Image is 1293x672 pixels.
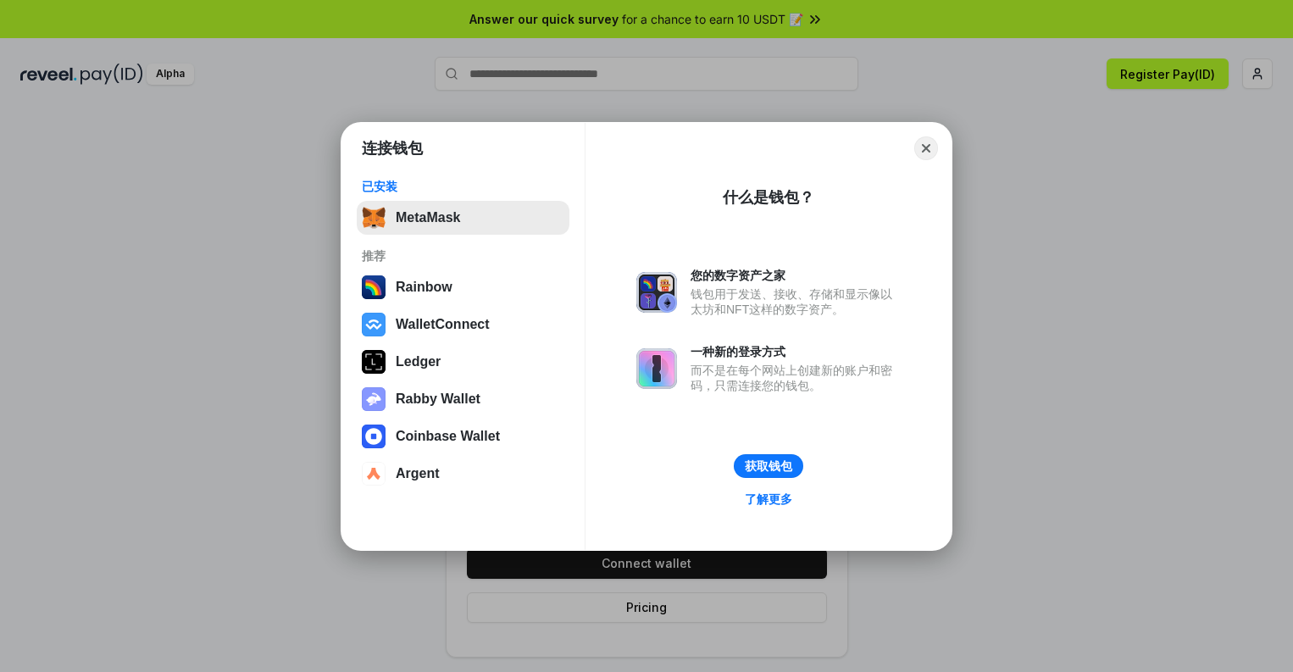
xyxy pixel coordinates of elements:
button: Close [914,136,938,160]
div: WalletConnect [396,317,490,332]
img: svg+xml,%3Csvg%20fill%3D%22none%22%20height%3D%2233%22%20viewBox%3D%220%200%2035%2033%22%20width%... [362,206,386,230]
img: svg+xml,%3Csvg%20width%3D%2228%22%20height%3D%2228%22%20viewBox%3D%220%200%2028%2028%22%20fill%3D... [362,462,386,486]
img: svg+xml,%3Csvg%20xmlns%3D%22http%3A%2F%2Fwww.w3.org%2F2000%2Fsvg%22%20fill%3D%22none%22%20viewBox... [362,387,386,411]
div: 获取钱包 [745,458,792,474]
div: 已安装 [362,179,564,194]
button: Rabby Wallet [357,382,569,416]
button: Rainbow [357,270,569,304]
img: svg+xml,%3Csvg%20xmlns%3D%22http%3A%2F%2Fwww.w3.org%2F2000%2Fsvg%22%20width%3D%2228%22%20height%3... [362,350,386,374]
div: 一种新的登录方式 [691,344,901,359]
div: Rabby Wallet [396,392,480,407]
div: 推荐 [362,248,564,264]
div: Ledger [396,354,441,369]
button: MetaMask [357,201,569,235]
img: svg+xml,%3Csvg%20width%3D%22120%22%20height%3D%22120%22%20viewBox%3D%220%200%20120%20120%22%20fil... [362,275,386,299]
img: svg+xml,%3Csvg%20width%3D%2228%22%20height%3D%2228%22%20viewBox%3D%220%200%2028%2028%22%20fill%3D... [362,425,386,448]
button: Ledger [357,345,569,379]
div: 而不是在每个网站上创建新的账户和密码，只需连接您的钱包。 [691,363,901,393]
div: Coinbase Wallet [396,429,500,444]
div: 您的数字资产之家 [691,268,901,283]
h1: 连接钱包 [362,138,423,158]
button: 获取钱包 [734,454,803,478]
div: 了解更多 [745,492,792,507]
div: 钱包用于发送、接收、存储和显示像以太坊和NFT这样的数字资产。 [691,286,901,317]
img: svg+xml,%3Csvg%20xmlns%3D%22http%3A%2F%2Fwww.w3.org%2F2000%2Fsvg%22%20fill%3D%22none%22%20viewBox... [636,272,677,313]
a: 了解更多 [735,488,802,510]
div: Argent [396,466,440,481]
button: Coinbase Wallet [357,419,569,453]
img: svg+xml,%3Csvg%20xmlns%3D%22http%3A%2F%2Fwww.w3.org%2F2000%2Fsvg%22%20fill%3D%22none%22%20viewBox... [636,348,677,389]
div: 什么是钱包？ [723,187,814,208]
div: Rainbow [396,280,452,295]
button: Argent [357,457,569,491]
img: svg+xml,%3Csvg%20width%3D%2228%22%20height%3D%2228%22%20viewBox%3D%220%200%2028%2028%22%20fill%3D... [362,313,386,336]
button: WalletConnect [357,308,569,342]
div: MetaMask [396,210,460,225]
